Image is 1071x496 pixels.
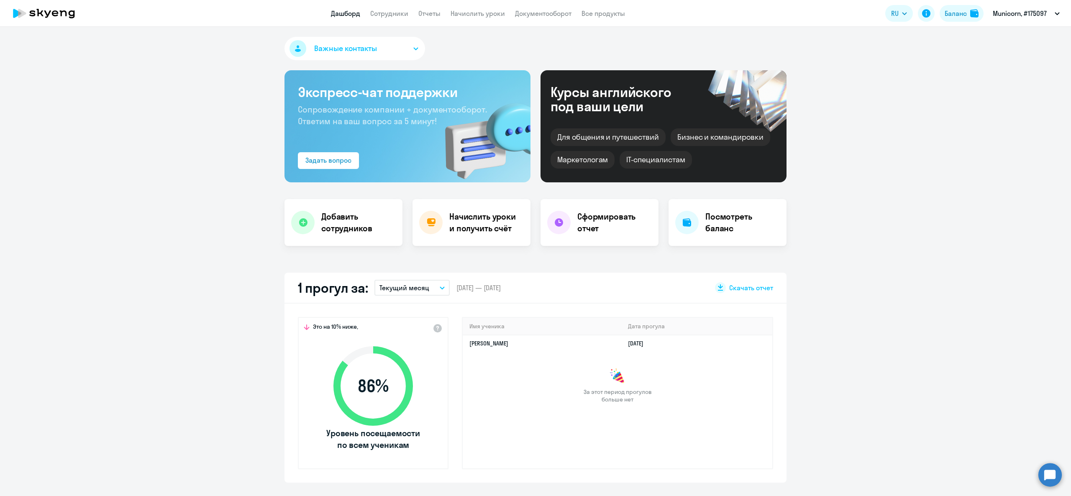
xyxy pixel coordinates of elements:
[621,318,772,335] th: Дата прогула
[891,8,899,18] span: RU
[298,104,487,126] span: Сопровождение компании + документооборот. Ответим на ваш вопрос за 5 минут!
[551,85,694,113] div: Курсы английского под ваши цели
[609,368,626,385] img: congrats
[970,9,979,18] img: balance
[313,323,358,333] span: Это на 10% ниже,
[298,279,368,296] h2: 1 прогул за:
[298,84,517,100] h3: Экспресс-чат поддержки
[628,340,650,347] a: [DATE]
[456,283,501,292] span: [DATE] — [DATE]
[885,5,913,22] button: RU
[551,128,666,146] div: Для общения и путешествий
[993,8,1047,18] p: Municorn, #175097
[729,283,773,292] span: Скачать отчет
[331,9,360,18] a: Дашборд
[582,388,653,403] span: За этот период прогулов больше нет
[582,9,625,18] a: Все продукты
[469,340,508,347] a: [PERSON_NAME]
[989,3,1064,23] button: Municorn, #175097
[577,211,652,234] h4: Сформировать отчет
[284,37,425,60] button: Важные контакты
[515,9,571,18] a: Документооборот
[620,151,692,169] div: IT-специалистам
[305,155,351,165] div: Задать вопрос
[705,211,780,234] h4: Посмотреть баланс
[321,211,396,234] h4: Добавить сотрудников
[374,280,450,296] button: Текущий месяц
[451,9,505,18] a: Начислить уроки
[325,376,421,396] span: 86 %
[370,9,408,18] a: Сотрудники
[945,8,967,18] div: Баланс
[433,88,530,182] img: bg-img
[463,318,621,335] th: Имя ученика
[325,427,421,451] span: Уровень посещаемости по всем ученикам
[298,152,359,169] button: Задать вопрос
[940,5,984,22] button: Балансbalance
[671,128,770,146] div: Бизнес и командировки
[314,43,377,54] span: Важные контакты
[418,9,441,18] a: Отчеты
[551,151,615,169] div: Маркетологам
[449,211,522,234] h4: Начислить уроки и получить счёт
[379,283,429,293] p: Текущий месяц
